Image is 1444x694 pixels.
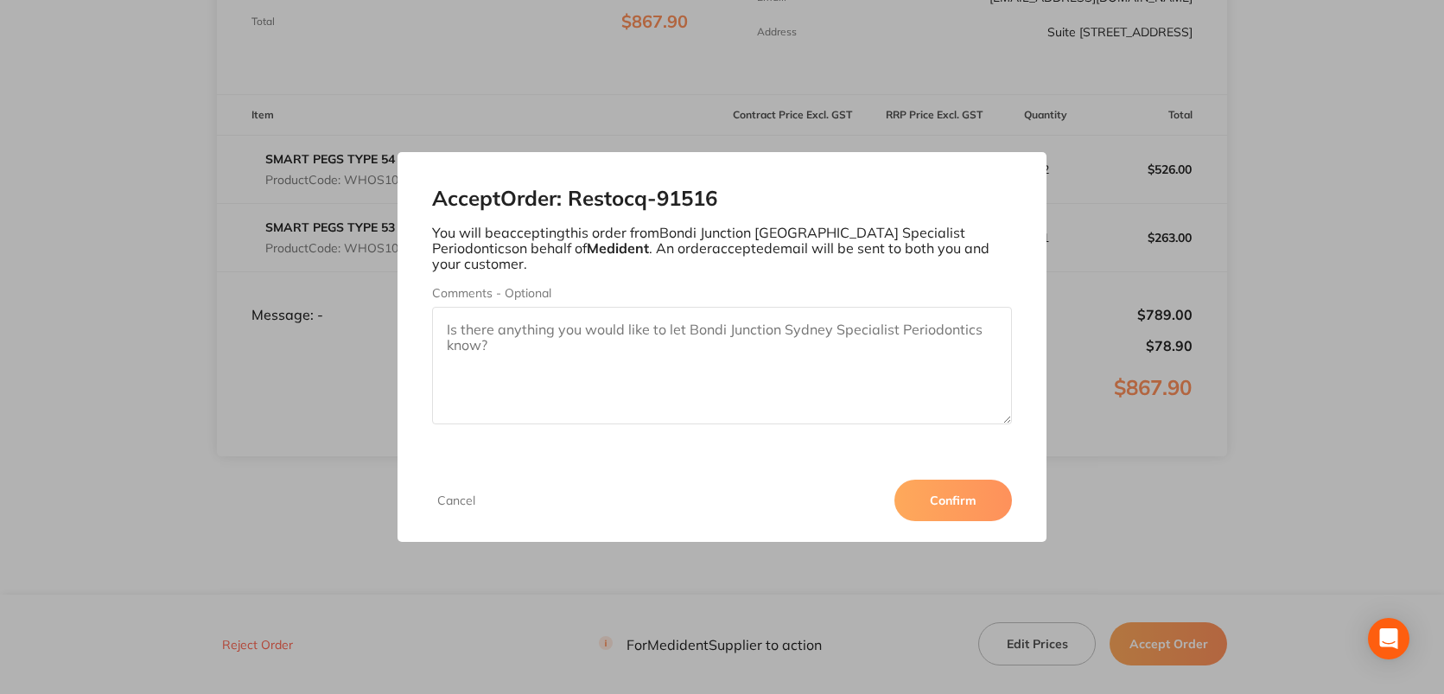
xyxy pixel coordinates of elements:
button: Cancel [432,493,480,508]
label: Comments - Optional [432,286,1013,300]
p: You will be accepting this order from Bondi Junction [GEOGRAPHIC_DATA] Specialist Periodontics on... [432,225,1013,272]
h2: Accept Order: Restocq- 91516 [432,187,1013,211]
button: Confirm [894,480,1012,521]
b: Medident [587,239,649,257]
div: Open Intercom Messenger [1368,618,1409,659]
